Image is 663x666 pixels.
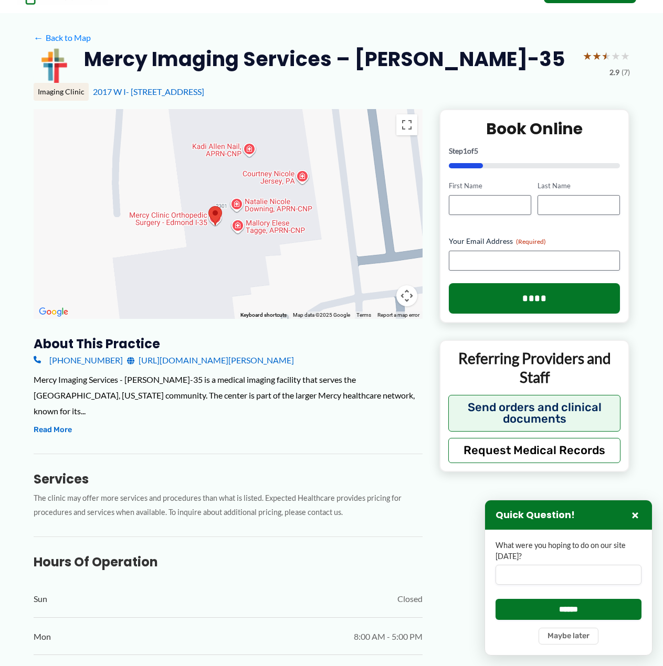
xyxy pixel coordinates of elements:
a: Terms (opens in new tab) [356,312,371,318]
a: 2017 W I- [STREET_ADDRESS] [93,87,204,96]
a: [PHONE_NUMBER] [34,352,123,368]
h3: Hours of Operation [34,554,423,570]
span: ★ [611,46,620,66]
label: Last Name [538,181,620,191]
button: Close [629,509,641,521]
span: (Required) [516,238,546,245]
span: ★ [620,46,630,66]
button: Map camera controls [396,285,417,306]
span: Sun [34,591,47,607]
span: ★ [602,46,611,66]
span: Closed [397,591,423,607]
span: ★ [592,46,602,66]
span: Map data ©2025 Google [293,312,350,318]
button: Send orders and clinical documents [448,395,621,432]
span: 2.9 [609,66,619,79]
div: Mercy Imaging Services - [PERSON_NAME]-35 is a medical imaging facility that serves the [GEOGRAPH... [34,372,423,418]
span: (7) [622,66,630,79]
img: Google [36,305,71,319]
h3: Quick Question! [496,509,575,521]
p: Referring Providers and Staff [448,349,621,387]
h3: Services [34,471,423,487]
span: ← [34,33,44,42]
a: [URL][DOMAIN_NAME][PERSON_NAME] [127,352,294,368]
span: 8:00 AM - 5:00 PM [354,629,423,644]
a: Report a map error [377,312,419,318]
label: Your Email Address [449,236,620,246]
span: ★ [583,46,592,66]
div: Imaging Clinic [34,83,89,101]
span: 1 [463,146,467,155]
a: ←Back to Map [34,30,91,46]
p: Step of [449,147,620,155]
button: Maybe later [539,628,598,644]
p: The clinic may offer more services and procedures than what is listed. Expected Healthcare provid... [34,491,423,520]
label: First Name [449,181,531,191]
button: Keyboard shortcuts [240,311,287,319]
label: What were you hoping to do on our site [DATE]? [496,540,641,562]
button: Read More [34,424,72,436]
h2: Mercy Imaging Services – [PERSON_NAME]-35 [84,46,565,72]
button: Request Medical Records [448,438,621,463]
span: 5 [474,146,478,155]
span: Mon [34,629,51,644]
a: Open this area in Google Maps (opens a new window) [36,305,71,319]
h2: Book Online [449,119,620,139]
h3: About this practice [34,336,423,352]
button: Toggle fullscreen view [396,114,417,135]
